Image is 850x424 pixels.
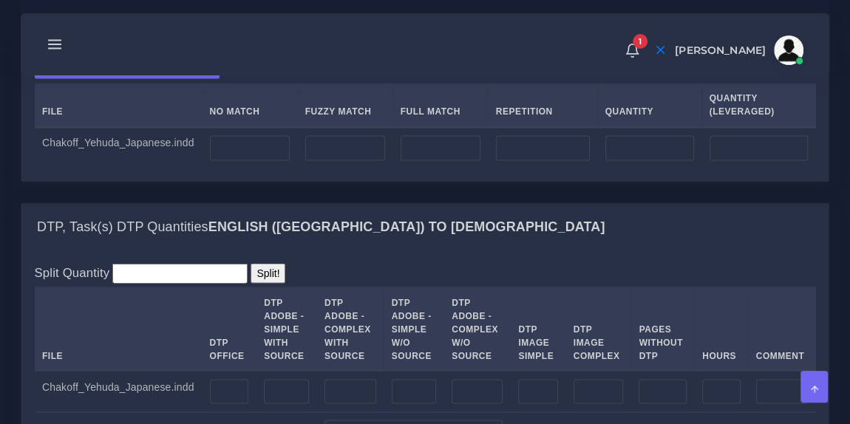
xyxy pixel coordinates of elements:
[619,42,645,58] a: 1
[488,83,597,127] th: Repetition
[748,287,815,371] th: Comment
[202,83,297,127] th: No Match
[208,219,605,233] b: English ([GEOGRAPHIC_DATA]) TO [DEMOGRAPHIC_DATA]
[444,287,511,371] th: DTP Adobe - Complex W/O Source
[701,83,815,127] th: Quantity (Leveraged)
[597,83,701,127] th: Quantity
[667,35,809,65] a: [PERSON_NAME]avatar
[392,83,488,127] th: Full Match
[565,287,631,371] th: DTP Image Complex
[297,83,392,127] th: Fuzzy Match
[774,35,803,65] img: avatar
[251,263,285,283] input: Split!
[631,287,695,371] th: Pages Without DTP
[21,45,829,181] div: MT+FPE, Task(s) Fast Post Editing QuantitiesEnglish ([GEOGRAPHIC_DATA]) TO [DEMOGRAPHIC_DATA]
[695,287,749,371] th: Hours
[35,370,203,411] td: Chakoff_Yehuda_Japanese.indd
[35,287,203,371] th: File
[37,219,605,235] h4: DTP, Task(s) DTP Quantities
[384,287,444,371] th: DTP Adobe - Simple W/O Source
[511,287,565,371] th: DTP Image Simple
[35,263,110,281] label: Split Quantity
[316,287,384,371] th: DTP Adobe - Complex With Source
[256,287,317,371] th: DTP Adobe - Simple With Source
[35,83,203,127] th: File
[675,45,766,55] span: [PERSON_NAME]
[35,127,203,168] td: Chakoff_Yehuda_Japanese.indd
[633,34,647,49] span: 1
[202,287,256,371] th: DTP Office
[21,203,829,250] div: DTP, Task(s) DTP QuantitiesEnglish ([GEOGRAPHIC_DATA]) TO [DEMOGRAPHIC_DATA]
